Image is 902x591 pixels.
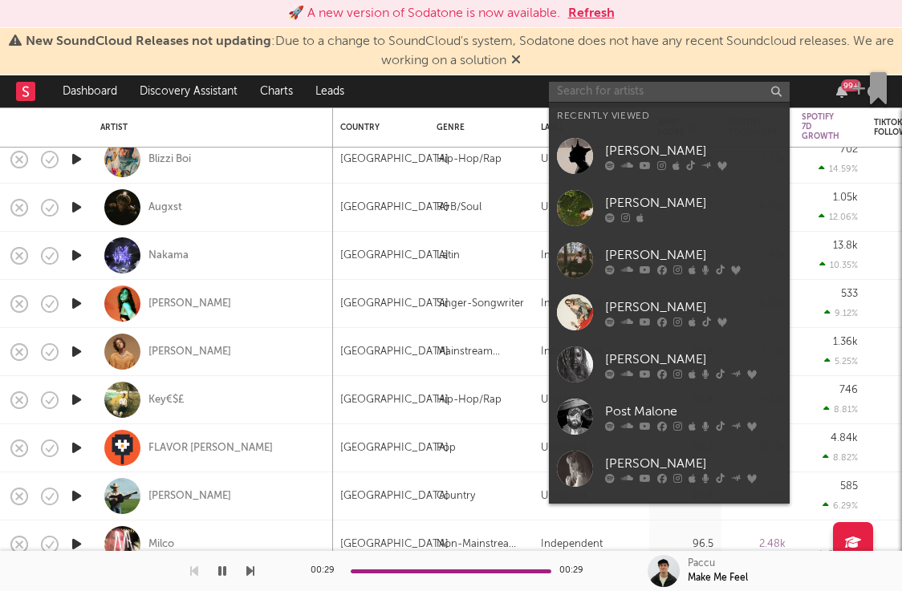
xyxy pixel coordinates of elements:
[605,402,782,421] div: Post Malone
[437,439,456,458] div: Pop
[823,404,858,415] div: 8.81 %
[437,342,525,362] div: Mainstream Electronic
[549,130,790,182] a: [PERSON_NAME]
[437,391,502,410] div: Hip-Hop/Rap
[340,391,449,410] div: [GEOGRAPHIC_DATA]
[311,561,343,581] div: 00:29
[340,150,449,169] div: [GEOGRAPHIC_DATA]
[839,385,858,395] div: 746
[26,35,894,67] span: : Due to a change to SoundCloud's system, Sodatone does not have any recent Soundcloud releases. ...
[148,249,189,263] a: Nakama
[541,487,587,506] div: Unsigned
[541,391,587,410] div: Unsigned
[557,107,782,126] div: Recently Viewed
[568,4,615,23] button: Refresh
[26,35,271,48] span: New SoundCloud Releases not updating
[288,4,560,23] div: 🚀 A new version of Sodatone is now available.
[437,150,502,169] div: Hip-Hop/Rap
[818,548,858,559] div: 22.08 %
[549,443,790,495] a: [PERSON_NAME]
[541,123,633,132] div: Label
[340,439,449,458] div: [GEOGRAPHIC_DATA]
[340,487,449,506] div: [GEOGRAPHIC_DATA]
[605,454,782,473] div: [PERSON_NAME]
[549,182,790,234] a: [PERSON_NAME]
[841,79,861,91] div: 99 +
[541,439,587,458] div: Unsigned
[340,198,449,217] div: [GEOGRAPHIC_DATA]
[729,535,786,554] div: 2.48k
[128,75,249,107] a: Discovery Assistant
[823,452,858,463] div: 8.82 %
[819,212,858,222] div: 12.06 %
[802,112,839,141] div: Spotify 7D Growth
[437,198,481,217] div: R&B/Soul
[51,75,128,107] a: Dashboard
[340,246,449,265] div: [GEOGRAPHIC_DATA]
[249,75,304,107] a: Charts
[511,55,521,67] span: Dismiss
[549,495,790,559] a: [PERSON_NAME] [PERSON_NAME]
[819,260,858,270] div: 10.35 %
[549,338,790,391] a: [PERSON_NAME]
[148,489,231,504] a: [PERSON_NAME]
[148,393,185,407] a: Key€$£
[831,433,858,443] div: 4.84k
[549,82,790,102] input: Search for artists
[304,75,356,107] a: Leads
[148,537,174,552] a: Milco
[833,337,858,347] div: 1.36k
[437,535,525,554] div: Non-Mainstream Electronic
[340,535,449,554] div: [GEOGRAPHIC_DATA]
[437,487,475,506] div: Country
[841,289,858,299] div: 533
[148,200,182,215] div: Augxst
[148,297,231,311] a: [PERSON_NAME]
[148,441,273,455] a: FLAVOR [PERSON_NAME]
[541,294,603,314] div: Independent
[605,141,782,160] div: [PERSON_NAME]
[549,286,790,338] a: [PERSON_NAME]
[833,192,858,203] div: 1.05k
[840,144,858,155] div: 702
[340,123,412,132] div: Country
[549,391,790,443] a: Post Malone
[541,535,603,554] div: Independent
[824,356,858,366] div: 5.25 %
[688,571,748,585] div: Make Me Feel
[605,503,782,541] div: [PERSON_NAME] [PERSON_NAME]
[559,561,591,581] div: 00:29
[100,123,317,132] div: Artist
[541,246,603,265] div: Independent
[819,164,858,174] div: 14.59 %
[840,481,858,492] div: 585
[688,557,715,571] div: Paccu
[340,342,449,362] div: [GEOGRAPHIC_DATA]
[541,342,603,362] div: Independent
[437,294,524,314] div: Singer-Songwriter
[437,123,517,132] div: Genre
[657,535,713,554] div: 96.5
[148,345,231,359] a: [PERSON_NAME]
[605,298,782,317] div: [PERSON_NAME]
[605,245,782,265] div: [PERSON_NAME]
[148,152,191,167] a: Blizzi Boi
[823,500,858,511] div: 6.29 %
[605,193,782,213] div: [PERSON_NAME]
[541,150,587,169] div: Unsigned
[340,294,449,314] div: [GEOGRAPHIC_DATA]
[605,350,782,369] div: [PERSON_NAME]
[836,85,847,98] button: 99+
[549,234,790,286] a: [PERSON_NAME]
[833,241,858,251] div: 13.8k
[437,246,460,265] div: Latin
[824,308,858,318] div: 9.12 %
